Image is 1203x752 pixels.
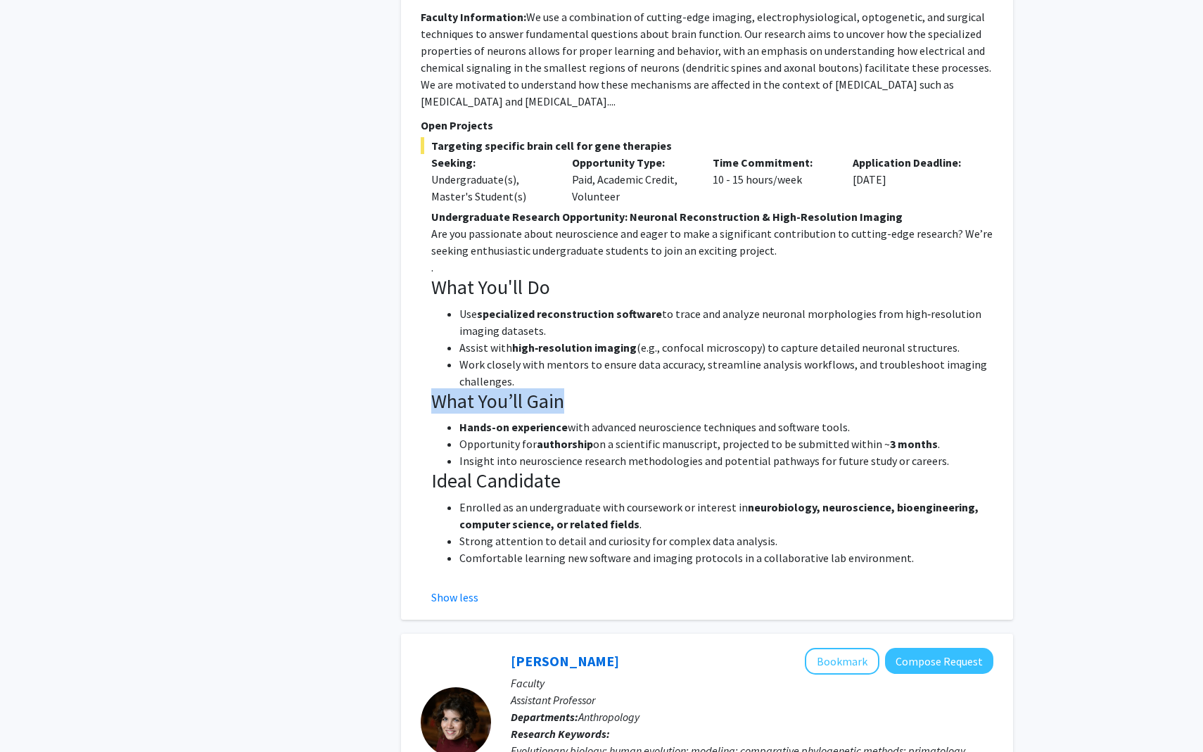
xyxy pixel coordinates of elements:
[431,154,551,171] p: Seeking:
[431,390,993,414] h3: What You’ll Gain
[11,689,60,741] iframe: Chat
[842,154,983,205] div: [DATE]
[702,154,843,205] div: 10 - 15 hours/week
[561,154,702,205] div: Paid, Academic Credit, Volunteer
[511,710,578,724] b: Departments:
[421,10,526,24] b: Faculty Information:
[431,225,993,259] p: Are you passionate about neuroscience and eager to make a significant contribution to cutting-edg...
[431,469,993,493] h3: Ideal Candidate
[459,549,993,566] li: Comfortable learning new software and imaging protocols in a collaborative lab environment.
[572,154,692,171] p: Opportunity Type:
[431,276,993,300] h3: What You'll Do
[421,10,991,108] fg-read-more: We use a combination of cutting-edge imaging, electrophysiological, optogenetic, and surgical tec...
[713,154,832,171] p: Time Commitment:
[459,339,993,356] li: Assist with (e.g., confocal microscopy) to capture detailed neuronal structures.
[431,259,993,276] p: .
[459,452,993,469] li: Insight into neuroscience research methodologies and potential pathways for future study or careers.
[890,437,938,451] strong: 3 months
[431,171,551,205] div: Undergraduate(s), Master's Student(s)
[511,692,993,708] p: Assistant Professor
[511,675,993,692] p: Faculty
[421,137,993,154] span: Targeting specific brain cell for gene therapies
[459,500,979,531] strong: neurobiology, neuroscience, bioengineering, computer science, or related fields
[459,499,993,533] li: Enrolled as an undergraduate with coursework or interest in .
[459,420,568,434] strong: Hands-on experience
[477,307,662,321] strong: specialized reconstruction software
[431,210,903,224] strong: Undergraduate Research Opportunity: Neuronal Reconstruction & High-Resolution Imaging
[578,710,639,724] span: Anthropology
[459,305,993,339] li: Use to trace and analyze neuronal morphologies from high‐resolution imaging datasets.
[421,117,993,134] p: Open Projects
[459,435,993,452] li: Opportunity for on a scientific manuscript, projected to be submitted within ~ .
[431,589,478,606] button: Show less
[511,652,619,670] a: [PERSON_NAME]
[459,419,993,435] li: with advanced neuroscience techniques and software tools.
[512,340,637,355] strong: high‐resolution imaging
[537,437,593,451] strong: authorship
[459,533,993,549] li: Strong attention to detail and curiosity for complex data analysis.
[805,648,879,675] button: Add Laura van Holstein to Bookmarks
[853,154,972,171] p: Application Deadline:
[885,648,993,674] button: Compose Request to Laura van Holstein
[511,727,610,741] b: Research Keywords:
[459,356,993,390] li: Work closely with mentors to ensure data accuracy, streamline analysis workflows, and troubleshoo...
